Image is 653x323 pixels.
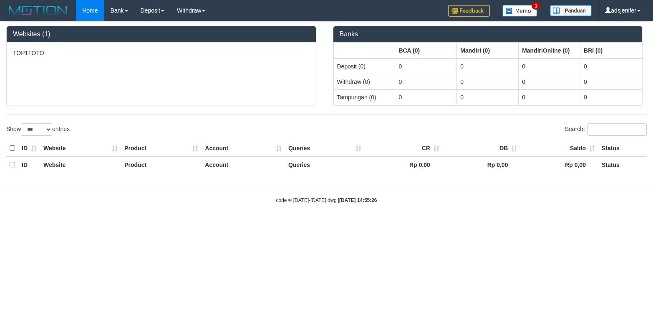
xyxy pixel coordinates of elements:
th: Status [598,156,647,173]
img: panduan.png [550,5,592,16]
label: Search: [565,123,647,136]
th: Product [121,156,202,173]
th: Status [598,140,647,156]
td: Tampungan (0) [333,89,395,105]
th: Queries [285,140,365,156]
td: 0 [395,89,457,105]
td: 0 [457,89,519,105]
td: 0 [580,89,642,105]
th: Group: activate to sort column ascending [519,43,580,58]
td: 0 [580,58,642,74]
th: Group: activate to sort column ascending [580,43,642,58]
th: Rp 0,00 [365,156,443,173]
label: Show entries [6,123,70,136]
td: 0 [580,74,642,89]
th: Group: activate to sort column ascending [333,43,395,58]
img: Button%20Memo.svg [502,5,537,17]
th: Product [121,140,202,156]
p: TOP1TOTO [13,49,310,57]
td: 0 [395,74,457,89]
td: Withdraw (0) [333,74,395,89]
td: 0 [457,74,519,89]
td: 0 [395,58,457,74]
th: Website [40,156,121,173]
td: Deposit (0) [333,58,395,74]
h3: Websites (1) [13,30,310,38]
td: 0 [519,89,580,105]
th: Group: activate to sort column ascending [395,43,457,58]
th: Queries [285,156,365,173]
strong: [DATE] 14:55:26 [339,197,377,203]
th: ID [18,156,40,173]
th: Website [40,140,121,156]
small: code © [DATE]-[DATE] dwg | [276,197,377,203]
th: Saldo [520,140,598,156]
td: 0 [457,58,519,74]
img: MOTION_logo.png [6,4,70,17]
th: Rp 0,00 [443,156,521,173]
th: ID [18,140,40,156]
th: Rp 0,00 [520,156,598,173]
td: 0 [519,74,580,89]
span: 1 [532,2,540,10]
th: Account [202,156,285,173]
input: Search: [587,123,647,136]
h3: Banks [340,30,636,38]
th: DB [443,140,521,156]
th: CR [365,140,443,156]
th: Group: activate to sort column ascending [457,43,519,58]
td: 0 [519,58,580,74]
img: Feedback.jpg [448,5,490,17]
th: Account [202,140,285,156]
select: Showentries [21,123,52,136]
